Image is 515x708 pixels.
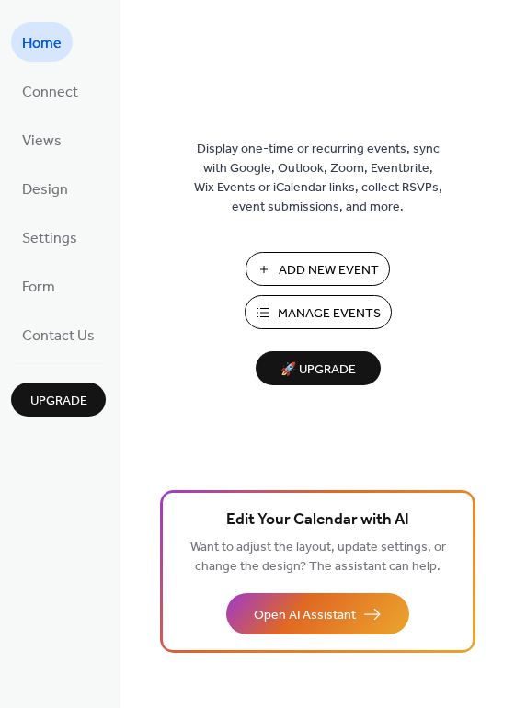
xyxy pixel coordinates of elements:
[194,140,442,217] span: Display one-time or recurring events, sync with Google, Outlook, Zoom, Eventbrite, Wix Events or ...
[22,224,77,253] span: Settings
[11,168,79,208] a: Design
[256,351,381,385] button: 🚀 Upgrade
[11,314,106,354] a: Contact Us
[246,252,390,286] button: Add New Event
[11,217,88,257] a: Settings
[11,383,106,417] button: Upgrade
[190,535,446,579] span: Want to adjust the layout, update settings, or change the design? The assistant can help.
[254,606,356,625] span: Open AI Assistant
[22,322,95,350] span: Contact Us
[11,266,66,305] a: Form
[22,176,68,204] span: Design
[226,508,409,533] span: Edit Your Calendar with AI
[22,78,78,107] span: Connect
[22,127,62,155] span: Views
[11,71,89,110] a: Connect
[22,29,62,58] span: Home
[245,295,392,329] button: Manage Events
[11,22,73,62] a: Home
[267,358,370,383] span: 🚀 Upgrade
[226,593,409,634] button: Open AI Assistant
[30,392,87,411] span: Upgrade
[278,304,381,324] span: Manage Events
[22,273,55,302] span: Form
[11,120,73,159] a: Views
[279,261,379,280] span: Add New Event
